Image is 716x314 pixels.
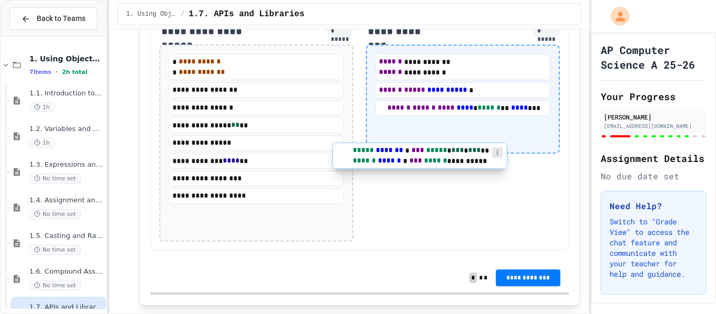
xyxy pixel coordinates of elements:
[37,13,85,24] span: Back to Teams
[29,54,104,63] span: 1. Using Objects and Methods
[601,89,707,104] h2: Your Progress
[62,69,88,75] span: 2h total
[29,160,104,169] span: 1.3. Expressions and Output [New]
[29,280,81,290] span: No time set
[29,209,81,219] span: No time set
[29,196,104,205] span: 1.4. Assignment and Input
[189,8,305,20] span: 1.7. APIs and Libraries
[601,170,707,182] div: No due date set
[56,68,58,76] span: •
[29,89,104,98] span: 1.1. Introduction to Algorithms, Programming, and Compilers
[29,69,51,75] span: 7 items
[126,10,177,18] span: 1. Using Objects and Methods
[29,232,104,241] span: 1.5. Casting and Ranges of Values
[604,112,703,122] div: [PERSON_NAME]
[9,7,97,30] button: Back to Teams
[604,122,703,130] div: [EMAIL_ADDRESS][DOMAIN_NAME]
[601,42,707,72] h1: AP Computer Science A 25-26
[29,102,55,112] span: 1h
[29,303,104,312] span: 1.7. APIs and Libraries
[29,245,81,255] span: No time set
[181,10,185,18] span: /
[29,125,104,134] span: 1.2. Variables and Data Types
[601,151,707,166] h2: Assignment Details
[29,174,81,183] span: No time set
[610,200,698,212] h3: Need Help?
[29,267,104,276] span: 1.6. Compound Assignment Operators
[600,4,632,28] div: My Account
[29,138,55,148] span: 1h
[610,216,698,279] p: Switch to "Grade View" to access the chat feature and communicate with your teacher for help and ...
